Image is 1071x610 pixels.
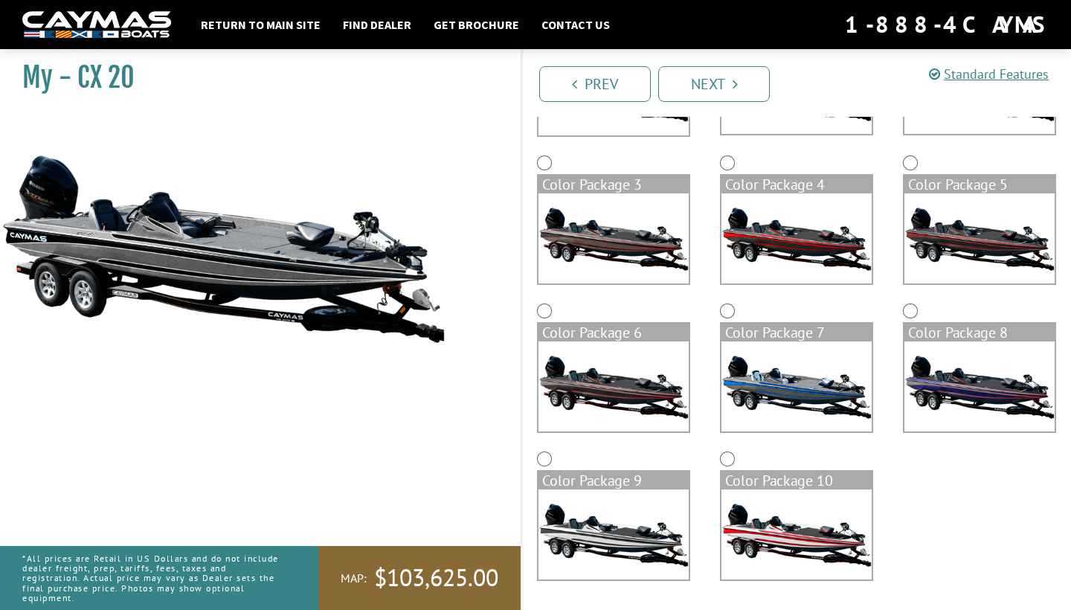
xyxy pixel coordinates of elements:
[426,15,527,34] a: Get Brochure
[22,61,483,94] h1: My - CX 20
[845,8,1049,41] div: 1-888-4CAYMAS
[721,472,872,489] div: Color Package 10
[904,324,1055,341] div: Color Package 8
[538,176,689,193] div: Color Package 3
[721,324,872,341] div: Color Package 7
[22,546,285,610] p: *All prices are Retail in US Dollars and do not include dealer freight, prep, tariffs, fees, taxe...
[904,341,1055,431] img: color_package_319.png
[534,15,617,34] a: Contact Us
[904,176,1055,193] div: Color Package 5
[318,546,521,610] a: MAP:$103,625.00
[721,489,872,579] img: color_package_321.png
[538,489,689,579] img: color_package_320.png
[539,66,651,102] a: Prev
[538,341,689,431] img: color_package_317.png
[374,562,498,594] span: $103,625.00
[22,11,171,39] img: white-logo-c9c8dbefe5ff5ceceb0f0178aa75bf4bb51f6bca0971e226c86eb53dfe498488.png
[193,15,328,34] a: Return to main site
[538,193,689,283] img: color_package_314.png
[721,341,872,431] img: color_package_318.png
[538,324,689,341] div: Color Package 6
[929,65,1049,83] a: Standard Features
[335,15,419,34] a: Find Dealer
[658,66,770,102] a: Next
[721,176,872,193] div: Color Package 4
[538,472,689,489] div: Color Package 9
[535,64,1071,102] ul: Pagination
[721,193,872,283] img: color_package_315.png
[341,571,367,586] span: MAP:
[904,193,1055,283] img: color_package_316.png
